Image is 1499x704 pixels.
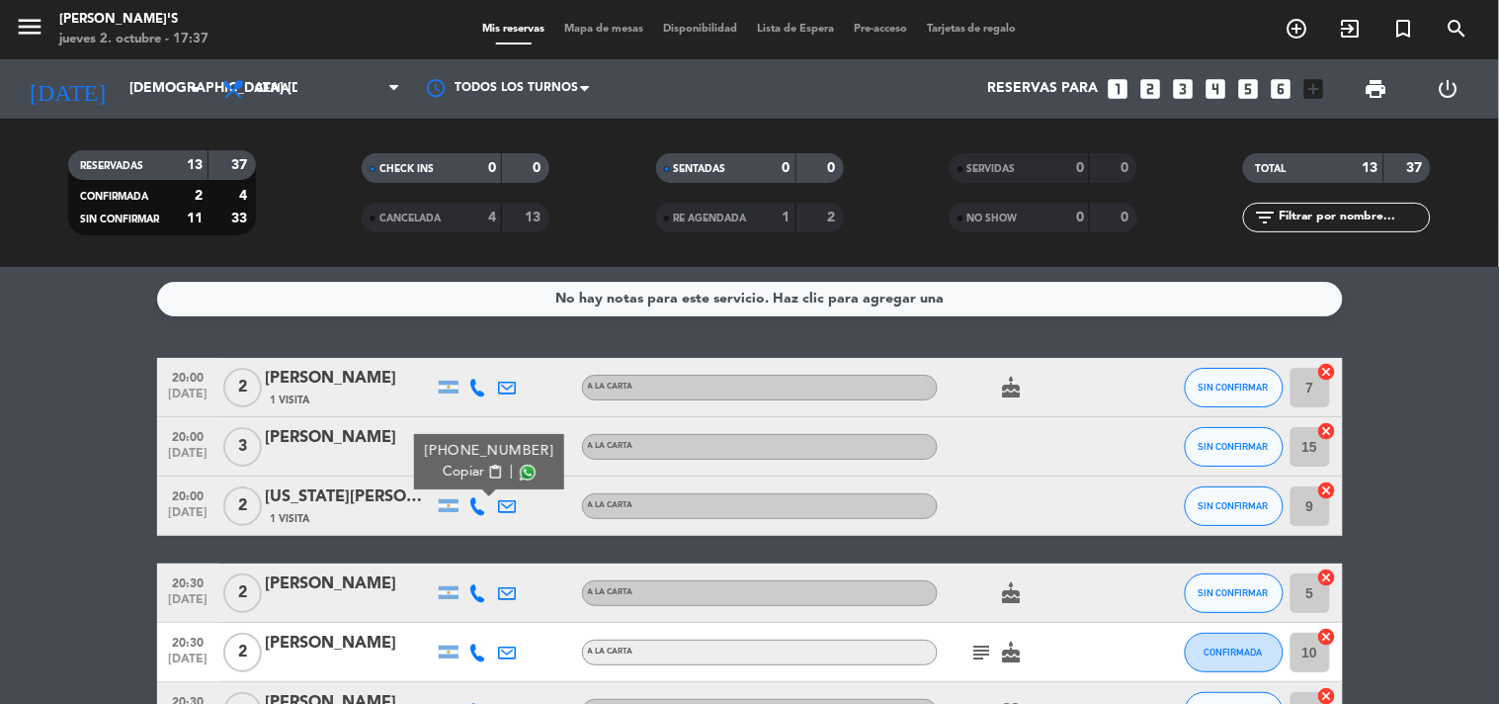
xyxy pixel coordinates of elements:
[488,211,496,224] strong: 4
[970,641,994,664] i: subject
[1000,376,1024,399] i: cake
[1185,633,1284,672] button: CONFIRMADA
[59,30,208,49] div: jueves 2. octubre - 17:37
[1407,161,1427,175] strong: 37
[674,214,747,223] span: RE AGENDADA
[266,631,434,657] div: [PERSON_NAME]
[164,365,213,388] span: 20:00
[15,67,120,111] i: [DATE]
[164,571,213,593] span: 20:30
[1437,77,1460,101] i: power_settings_new
[588,383,633,391] span: A LA CARTA
[1317,481,1337,500] i: cancel
[526,211,545,224] strong: 13
[1204,76,1229,102] i: looks_4
[488,161,496,175] strong: 0
[827,161,839,175] strong: 0
[266,366,434,392] div: [PERSON_NAME]
[1412,59,1484,119] div: LOG OUT
[1363,161,1378,175] strong: 13
[783,161,791,175] strong: 0
[1365,77,1388,101] span: print
[844,24,917,35] span: Pre-acceso
[379,164,434,174] span: CHECK INS
[747,24,844,35] span: Lista de Espera
[588,648,633,656] span: A LA CARTA
[255,82,290,96] span: Cena
[1076,211,1084,224] strong: 0
[164,424,213,447] span: 20:00
[653,24,747,35] span: Disponibilidad
[588,588,633,596] span: A LA CARTA
[674,164,726,174] span: SENTADAS
[1000,641,1024,664] i: cake
[827,211,839,224] strong: 2
[509,462,513,483] span: |
[231,212,251,225] strong: 33
[164,484,213,506] span: 20:00
[164,447,213,470] span: [DATE]
[534,161,545,175] strong: 0
[271,393,310,408] span: 1 Visita
[1171,76,1197,102] i: looks_3
[1392,17,1416,41] i: turned_in_not
[1255,164,1286,174] span: TOTAL
[266,572,434,597] div: [PERSON_NAME]
[1277,207,1430,228] input: Filtrar por nombre...
[80,215,159,224] span: SIN CONFIRMAR
[1317,421,1337,441] i: cancel
[1185,486,1284,526] button: SIN CONFIRMAR
[424,441,553,462] div: [PHONE_NUMBER]
[1185,427,1284,467] button: SIN CONFIRMAR
[164,506,213,529] span: [DATE]
[917,24,1027,35] span: Tarjetas de regalo
[164,630,213,653] span: 20:30
[223,427,262,467] span: 3
[1253,206,1277,229] i: filter_list
[239,189,251,203] strong: 4
[266,484,434,510] div: [US_STATE][PERSON_NAME]
[555,288,944,310] div: No hay notas para este servicio. Haz clic para agregar una
[1185,368,1284,407] button: SIN CONFIRMAR
[588,501,633,509] span: A LA CARTA
[588,442,633,450] span: A LA CARTA
[1269,76,1294,102] i: looks_6
[1199,587,1269,598] span: SIN CONFIRMAR
[15,12,44,42] i: menu
[231,158,251,172] strong: 37
[1199,500,1269,511] span: SIN CONFIRMAR
[80,192,148,202] span: CONFIRMADA
[164,593,213,616] span: [DATE]
[1317,568,1337,587] i: cancel
[164,388,213,410] span: [DATE]
[988,81,1099,97] span: Reservas para
[271,511,310,527] span: 1 Visita
[1121,211,1132,224] strong: 0
[967,164,1016,174] span: SERVIDAS
[1121,161,1132,175] strong: 0
[80,161,143,171] span: RESERVADAS
[443,462,503,483] button: Copiarcontent_paste
[783,211,791,224] strong: 1
[223,486,262,526] span: 2
[1286,17,1309,41] i: add_circle_outline
[1199,441,1269,452] span: SIN CONFIRMAR
[187,158,203,172] strong: 13
[379,214,441,223] span: CANCELADA
[967,214,1018,223] span: NO SHOW
[472,24,554,35] span: Mis reservas
[1301,76,1327,102] i: add_box
[487,465,502,480] span: content_paste
[15,12,44,48] button: menu
[1185,573,1284,613] button: SIN CONFIRMAR
[443,462,484,483] span: Copiar
[187,212,203,225] strong: 11
[223,633,262,672] span: 2
[223,368,262,407] span: 2
[266,425,434,451] div: [PERSON_NAME]
[195,189,203,203] strong: 2
[223,573,262,613] span: 2
[1339,17,1363,41] i: exit_to_app
[1076,161,1084,175] strong: 0
[1317,627,1337,647] i: cancel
